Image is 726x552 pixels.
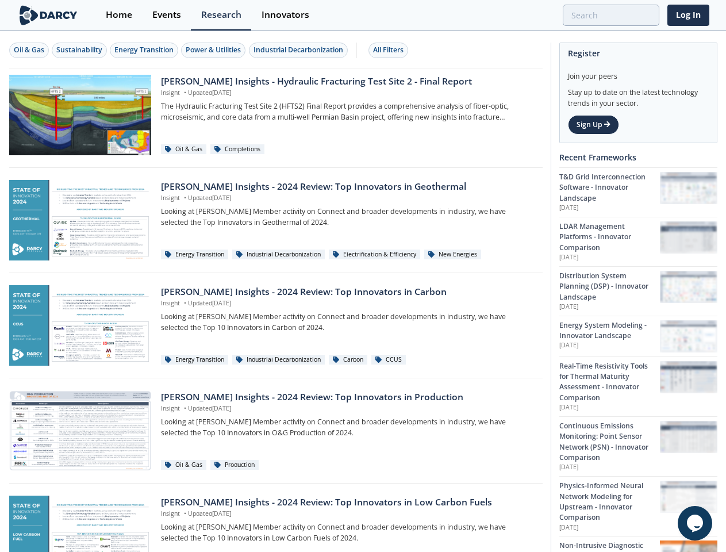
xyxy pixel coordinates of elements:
img: logo-wide.svg [17,5,80,25]
span: • [182,194,188,202]
a: LDAR Management Platforms - Innovator Comparison [DATE] LDAR Management Platforms - Innovator Com... [559,217,717,266]
span: • [182,89,188,97]
div: [PERSON_NAME] Insights - 2024 Review: Top Innovators in Carbon [161,285,534,299]
div: Completions [210,144,264,155]
div: Oil & Gas [161,144,206,155]
a: Continuous Emissions Monitoring: Point Sensor Network (PSN) - Innovator Comparison [DATE] Continu... [559,416,717,476]
div: Energy Transition [114,45,174,55]
a: T&D Grid Interconnection Software - Innovator Landscape [DATE] T&D Grid Interconnection Software ... [559,167,717,217]
div: Stay up to date on the latest technology trends in your sector. [568,82,709,109]
div: Recent Frameworks [559,147,717,167]
a: Physics-Informed Neural Network Modeling for Upstream - Innovator Comparison [DATE] Physics-Infor... [559,476,717,536]
p: [DATE] [559,403,660,412]
button: Industrial Decarbonization [249,43,348,58]
button: Power & Utilities [181,43,245,58]
div: Continuous Emissions Monitoring: Point Sensor Network (PSN) - Innovator Comparison [559,421,660,463]
p: Insight Updated [DATE] [161,404,534,413]
p: Insight Updated [DATE] [161,89,534,98]
button: All Filters [368,43,408,58]
a: Darcy Insights - Hydraulic Fracturing Test Site 2 - Final Report preview [PERSON_NAME] Insights -... [9,75,543,155]
span: • [182,509,188,517]
p: [DATE] [559,463,660,472]
div: Industrial Decarbonization [232,355,325,365]
button: Sustainability [52,43,107,58]
p: [DATE] [559,341,660,350]
p: The Hydraulic Fracturing Test Site 2 (HFTS2) Final Report provides a comprehensive analysis of fi... [161,101,534,122]
div: Join your peers [568,63,709,82]
p: [DATE] [559,523,660,532]
span: • [182,404,188,412]
a: Darcy Insights - 2024 Review: Top Innovators in Carbon preview [PERSON_NAME] Insights - 2024 Revi... [9,285,543,366]
button: Energy Transition [110,43,178,58]
p: Insight Updated [DATE] [161,299,534,308]
p: Looking at [PERSON_NAME] Member activity on Connect and broader developments in industry, we have... [161,522,534,543]
div: Real-Time Resistivity Tools for Thermal Maturity Assessment - Innovator Comparison [559,361,660,404]
div: [PERSON_NAME] Insights - Hydraulic Fracturing Test Site 2 - Final Report [161,75,534,89]
a: Log In [667,5,709,26]
div: Events [152,10,181,20]
div: Power & Utilities [186,45,241,55]
p: Looking at [PERSON_NAME] Member activity on Connect and broader developments in industry, we have... [161,312,534,333]
p: Insight Updated [DATE] [161,509,534,519]
div: Oil & Gas [161,460,206,470]
button: Oil & Gas [9,43,49,58]
div: Industrial Decarbonization [253,45,343,55]
a: Energy System Modeling - Innovator Landscape [DATE] Energy System Modeling - Innovator Landscape ... [559,316,717,356]
a: Real-Time Resistivity Tools for Thermal Maturity Assessment - Innovator Comparison [DATE] Real-Ti... [559,356,717,416]
div: CCUS [371,355,406,365]
div: [PERSON_NAME] Insights - 2024 Review: Top Innovators in Geothermal [161,180,534,194]
div: Energy Transition [161,250,228,260]
div: LDAR Management Platforms - Innovator Comparison [559,221,660,253]
p: Looking at [PERSON_NAME] Member activity on Connect and broader developments in industry, we have... [161,206,534,228]
a: Distribution System Planning (DSP) - Innovator Landscape [DATE] Distribution System Planning (DSP... [559,266,717,316]
div: T&D Grid Interconnection Software - Innovator Landscape [559,172,660,204]
div: Carbon [329,355,367,365]
div: Home [106,10,132,20]
div: Physics-Informed Neural Network Modeling for Upstream - Innovator Comparison [559,481,660,523]
p: [DATE] [559,302,660,312]
p: [DATE] [559,204,660,213]
div: Production [210,460,259,470]
div: Research [201,10,241,20]
div: [PERSON_NAME] Insights - 2024 Review: Top Innovators in Production [161,390,534,404]
div: New Energies [424,250,481,260]
div: Oil & Gas [14,45,44,55]
div: All Filters [373,45,404,55]
div: Distribution System Planning (DSP) - Innovator Landscape [559,271,660,302]
p: [DATE] [559,253,660,262]
span: • [182,299,188,307]
p: Looking at [PERSON_NAME] Member activity on Connect and broader developments in industry, we have... [161,417,534,438]
p: Insight Updated [DATE] [161,194,534,203]
a: Sign Up [568,115,619,135]
div: Energy Transition [161,355,228,365]
iframe: chat widget [678,506,715,540]
div: Electrification & Efficiency [329,250,420,260]
div: Industrial Decarbonization [232,250,325,260]
div: Sustainability [56,45,102,55]
div: Energy System Modeling - Innovator Landscape [559,320,660,342]
div: [PERSON_NAME] Insights - 2024 Review: Top Innovators in Low Carbon Fuels [161,496,534,509]
a: Darcy Insights - 2024 Review: Top Innovators in Production preview [PERSON_NAME] Insights - 2024 ... [9,390,543,471]
div: Register [568,43,709,63]
input: Advanced Search [563,5,659,26]
a: Darcy Insights - 2024 Review: Top Innovators in Geothermal preview [PERSON_NAME] Insights - 2024 ... [9,180,543,260]
div: Innovators [262,10,309,20]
